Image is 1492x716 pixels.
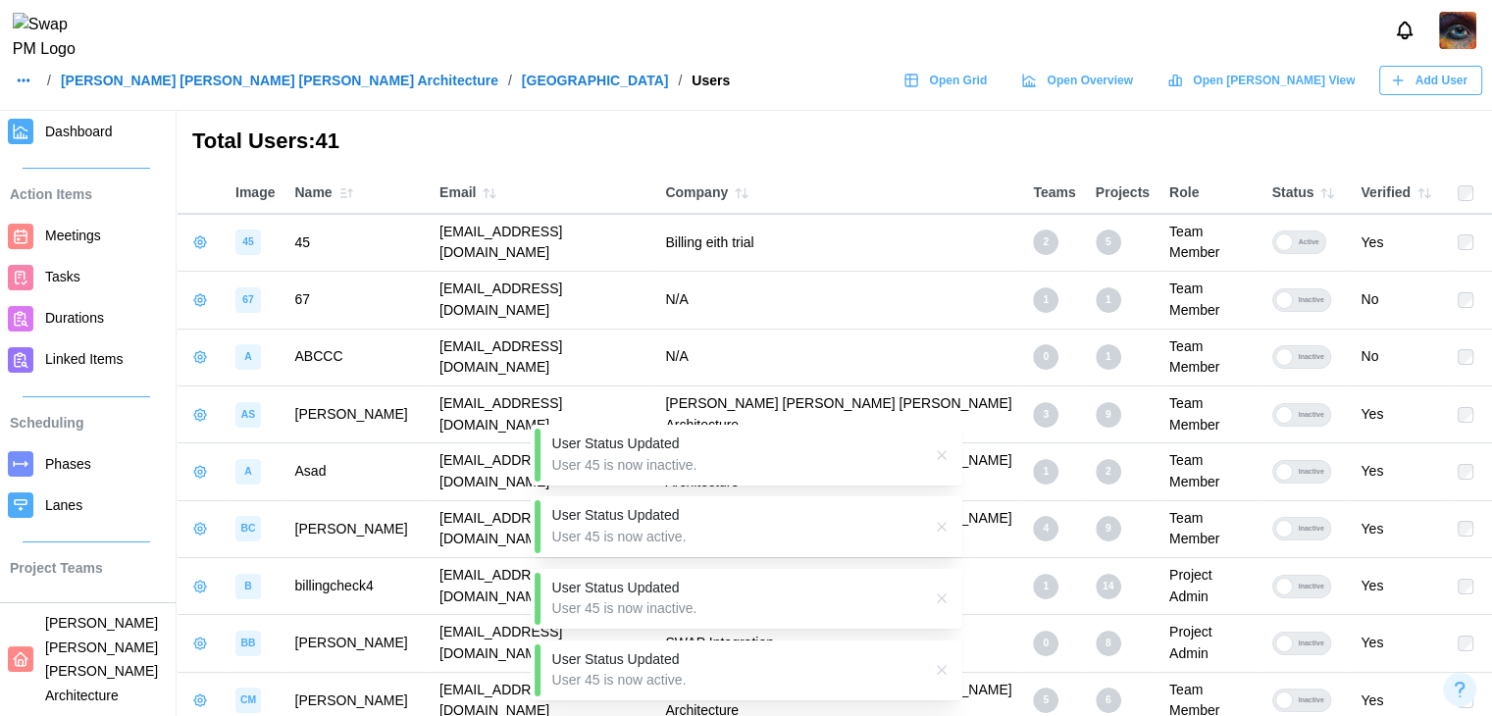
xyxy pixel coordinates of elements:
a: [GEOGRAPHIC_DATA] [522,74,669,87]
button: Notifications [1388,14,1421,47]
img: Swap PM Logo [13,13,92,62]
td: Yes [1351,214,1448,271]
div: 3 [1033,402,1058,428]
div: 1 [1033,287,1058,313]
span: [PERSON_NAME] [PERSON_NAME] [PERSON_NAME] Architecture [45,615,158,703]
span: Open Grid [929,67,987,94]
div: image [235,516,261,541]
div: User Status Updated [552,506,921,526]
div: 4 [1033,516,1058,541]
td: No [1351,329,1448,385]
div: Team Member [1169,393,1253,435]
div: / [678,74,682,87]
div: Project Admin [1169,622,1253,664]
div: 8 [1096,631,1121,656]
div: Project Admin [1169,565,1253,607]
div: Company [665,179,1013,207]
div: Users [692,74,730,87]
div: Status [1272,179,1342,207]
div: / [47,74,51,87]
div: image [235,459,261,485]
div: User 45 is now inactive. [552,599,921,619]
td: Billing eith trial [655,214,1023,271]
td: Yes [1351,558,1448,615]
div: Inactive [1293,461,1330,483]
td: [EMAIL_ADDRESS][DOMAIN_NAME] [430,558,655,615]
div: Role [1169,182,1253,204]
div: 5 [1096,230,1121,255]
div: 1 [1033,574,1058,599]
div: image [235,402,261,428]
div: image [235,688,261,713]
div: image [235,230,261,255]
div: User Status Updated [552,435,921,454]
a: Open [PERSON_NAME] View [1158,66,1369,95]
div: Name [294,179,420,207]
div: [PERSON_NAME] [294,690,407,712]
div: image [235,344,261,370]
div: [PERSON_NAME] [294,519,407,540]
div: billingcheck4 [294,576,373,597]
div: 9 [1096,516,1121,541]
div: 6 [1096,688,1121,713]
div: User 45 is now active. [552,671,921,690]
span: Lanes [45,497,82,513]
div: image [235,631,261,656]
div: Inactive [1293,576,1330,597]
td: No [1351,272,1448,329]
div: Inactive [1293,404,1330,426]
td: N/A [655,272,1023,329]
td: Yes [1351,385,1448,442]
div: 9 [1096,402,1121,428]
div: 1 [1096,287,1121,313]
a: Open Grid [894,66,1002,95]
div: Inactive [1293,289,1330,311]
span: Phases [45,456,91,472]
button: Add User [1379,66,1482,95]
div: Team Member [1169,279,1253,321]
span: Tasks [45,269,80,284]
div: 2 [1033,230,1058,255]
td: [EMAIL_ADDRESS][DOMAIN_NAME] [430,443,655,500]
div: 5 [1033,688,1058,713]
td: [EMAIL_ADDRESS][DOMAIN_NAME] [430,272,655,329]
div: Team Member [1169,450,1253,492]
td: [EMAIL_ADDRESS][DOMAIN_NAME] [430,500,655,557]
div: Projects [1096,182,1150,204]
div: Team Member [1169,336,1253,379]
span: Add User [1415,67,1467,94]
span: Open Overview [1047,67,1132,94]
div: Verified [1361,179,1438,207]
div: 2 [1096,459,1121,485]
div: Inactive [1293,518,1330,539]
div: 1 [1033,459,1058,485]
div: User 45 is now inactive. [552,456,921,476]
img: 2Q== [1439,12,1476,49]
div: 0 [1033,344,1058,370]
td: [EMAIL_ADDRESS][DOMAIN_NAME] [430,214,655,271]
div: Team Member [1169,508,1253,550]
td: [PERSON_NAME] [PERSON_NAME] [PERSON_NAME] Architecture [655,385,1023,442]
div: 67 [294,289,310,311]
div: image [235,574,261,599]
div: Active [1293,231,1325,253]
span: Durations [45,310,104,326]
div: Team Member [1169,222,1253,264]
div: 0 [1033,631,1058,656]
td: N/A [655,329,1023,385]
span: Open [PERSON_NAME] View [1193,67,1355,94]
div: Inactive [1293,633,1330,654]
td: Yes [1351,615,1448,672]
div: 45 [294,232,310,254]
div: User Status Updated [552,650,921,670]
div: Email [439,179,645,207]
span: Dashboard [45,124,113,139]
div: [PERSON_NAME] [294,404,407,426]
div: Asad [294,461,326,483]
div: / [508,74,512,87]
div: User Status Updated [552,579,921,598]
h3: Total Users: 41 [192,127,339,157]
div: 1 [1096,344,1121,370]
div: Inactive [1293,690,1330,711]
a: [PERSON_NAME] [PERSON_NAME] [PERSON_NAME] Architecture [61,74,498,87]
